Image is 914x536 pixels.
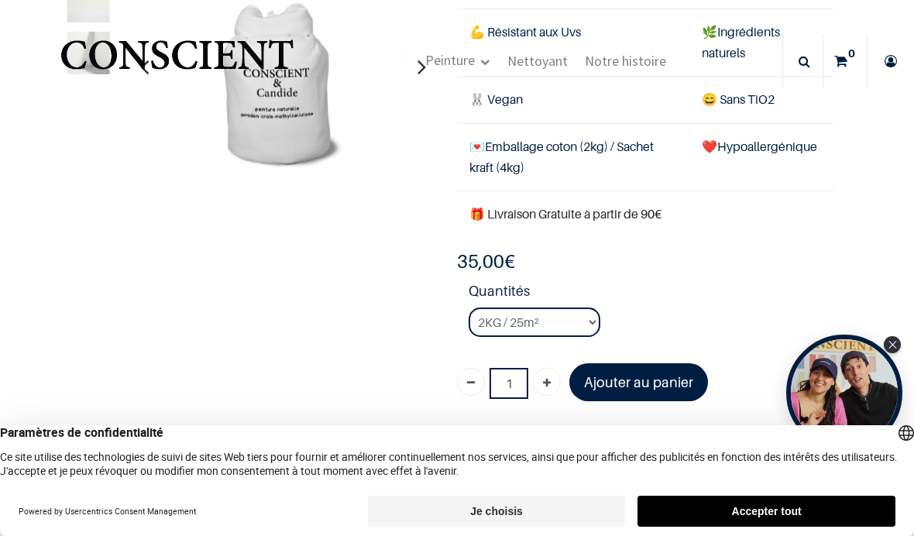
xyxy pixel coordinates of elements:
div: Open Tolstoy widget [786,335,902,451]
b: € [457,250,515,273]
img: Conscient [57,31,297,92]
td: ❤️Hypoallergénique [689,123,833,191]
span: 🐰 Vegan [469,91,523,107]
td: Emballage coton (2kg) / Sachet kraft (4kg) [457,123,689,191]
a: 0 [823,34,867,88]
span: Peinture [425,51,475,69]
div: Open Tolstoy [786,335,902,451]
button: Open chat widget [13,13,60,60]
span: 💌 [469,139,485,154]
a: Supprimer [457,368,485,396]
font: 🎁 Livraison Gratuite à partir de 90€ [469,206,661,222]
div: Tolstoy bubble widget [786,335,902,451]
a: Ajouter [533,368,561,396]
font: Ajouter au panier [584,374,693,390]
span: Nettoyant [507,52,568,70]
strong: Quantités [469,280,833,308]
span: 35,00 [457,250,504,273]
a: Logo of Conscient [57,31,297,92]
span: Notre histoire [585,52,666,70]
div: Close Tolstoy widget [884,336,901,353]
a: Ajouter au panier [569,363,708,401]
span: 😄 S [702,91,727,107]
td: ans TiO2 [689,77,833,123]
sup: 0 [844,46,859,61]
a: Peinture [417,33,498,89]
